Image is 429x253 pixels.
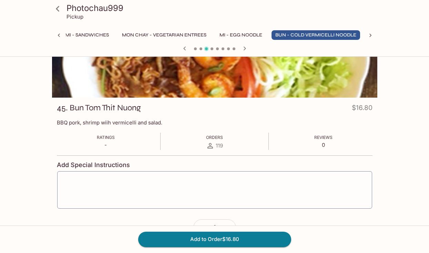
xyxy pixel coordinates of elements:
button: Mon Chay - Vegetarian Entrees [118,30,210,40]
h3: Photochau999 [67,3,375,13]
p: BBQ pork, shrimp wiih vermicelli and salad. [57,119,372,126]
span: Ratings [97,135,115,140]
button: Mi - Egg Noodle [216,30,266,40]
span: 119 [216,142,223,149]
span: Orders [206,135,223,140]
span: Reviews [314,135,333,140]
span: 1 [213,224,216,231]
p: 0 [314,142,333,148]
h4: Add Special Instructions [57,161,372,169]
button: Add to Order$16.80 [138,232,291,247]
div: 45. Bun Tom Thit Nuong [52,7,377,98]
h4: $16.80 [352,102,372,116]
p: - [97,142,115,148]
p: Pickup [67,13,83,20]
h3: 45. Bun Tom Thit Nuong [57,102,141,113]
button: Banh Mi - Sandwiches [47,30,113,40]
button: Bun - Cold Vermicelli Noodle [272,30,360,40]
